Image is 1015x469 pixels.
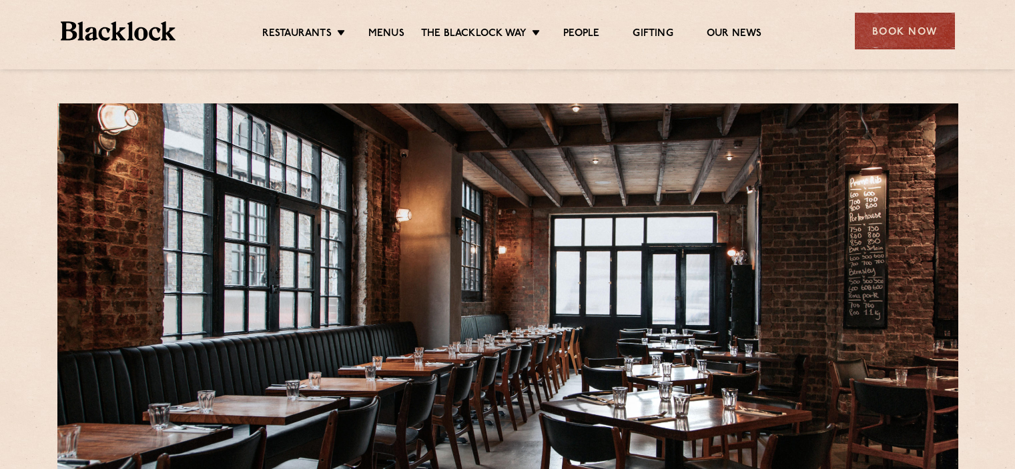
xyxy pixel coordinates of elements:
div: Book Now [855,13,955,49]
a: People [563,27,599,42]
a: Restaurants [262,27,332,42]
a: Gifting [633,27,673,42]
img: BL_Textured_Logo-footer-cropped.svg [61,21,176,41]
a: Menus [368,27,404,42]
a: The Blacklock Way [421,27,527,42]
a: Our News [707,27,762,42]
